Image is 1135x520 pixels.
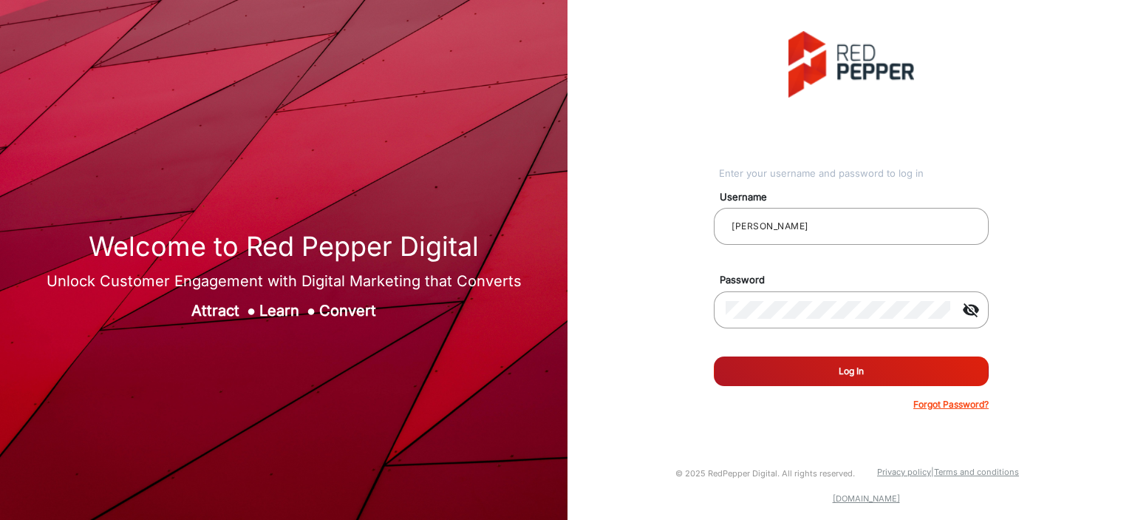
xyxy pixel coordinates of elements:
[47,270,522,292] div: Unlock Customer Engagement with Digital Marketing that Converts
[877,467,931,477] a: Privacy policy
[307,302,316,320] span: ●
[934,467,1019,477] a: Terms and conditions
[953,301,989,319] mat-icon: visibility_off
[931,467,934,477] a: |
[709,190,1006,205] mat-label: Username
[833,493,900,504] a: [DOMAIN_NAME]
[247,302,256,320] span: ●
[47,231,522,263] h1: Welcome to Red Pepper Digital
[788,31,914,98] img: vmg-logo
[913,398,989,411] p: Forgot Password?
[675,468,855,479] small: © 2025 RedPepper Digital. All rights reserved.
[714,357,989,386] button: Log In
[719,166,989,181] div: Enter your username and password to log in
[47,300,522,322] div: Attract Learn Convert
[726,217,977,235] input: Your username
[709,273,1006,288] mat-label: Password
